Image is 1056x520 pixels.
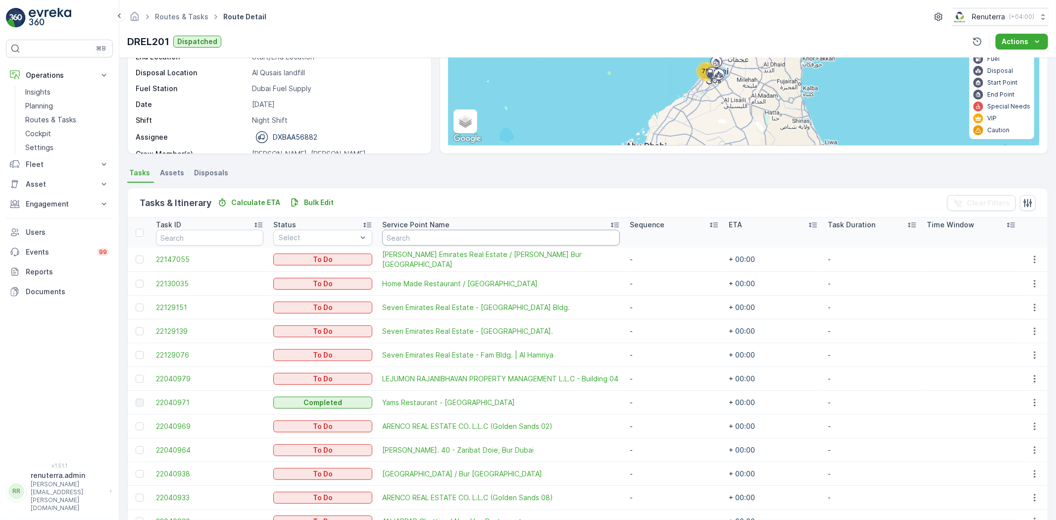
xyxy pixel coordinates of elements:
[156,421,263,431] a: 22040969
[160,168,184,178] span: Assets
[136,256,144,263] div: Toggle Row Selected
[6,282,113,302] a: Documents
[25,87,50,97] p: Insights
[382,493,620,503] span: ARENCO REAL ESTATE CO. L.L.C (Golden Sands 08)
[273,302,372,313] button: To Do
[156,493,263,503] a: 22040933
[625,296,724,319] td: -
[6,155,113,174] button: Fleet
[823,415,922,438] td: -
[382,398,620,408] a: Yams Restaurant - Karama
[136,470,144,478] div: Toggle Row Selected
[156,374,263,384] a: 22040979
[1009,13,1034,21] p: ( +04:00 )
[25,101,53,111] p: Planning
[156,469,263,479] a: 22040938
[729,220,742,230] p: ETA
[21,99,113,113] a: Planning
[625,391,724,415] td: -
[129,15,140,23] a: Homepage
[221,12,268,22] span: Route Detail
[156,445,263,455] a: 22040964
[273,492,372,504] button: To Do
[6,262,113,282] a: Reports
[1002,37,1028,47] p: Actions
[625,343,724,367] td: -
[823,319,922,343] td: -
[313,421,333,431] p: To Do
[313,279,333,289] p: To Do
[156,279,263,289] a: 22130035
[953,11,968,22] img: Screenshot_2024-07-26_at_13.33.01.png
[987,67,1013,75] p: Disposal
[823,486,922,510] td: -
[947,195,1016,211] button: Clear Filters
[972,12,1005,22] p: Renuterra
[136,304,144,312] div: Toggle Row Selected
[96,45,106,52] p: ⌘B
[213,197,284,208] button: Calculate ETA
[967,198,1010,208] p: Clear Filters
[29,8,71,28] img: logo_light-DOdMpM7g.png
[625,486,724,510] td: -
[26,287,109,297] p: Documents
[313,350,333,360] p: To Do
[194,168,228,178] span: Disposals
[273,397,372,409] button: Completed
[136,115,248,125] p: Shift
[136,132,168,142] p: Assignee
[6,242,113,262] a: Events99
[724,319,823,343] td: + 00:00
[454,110,476,132] a: Layers
[136,327,144,335] div: Toggle Row Selected
[625,272,724,296] td: -
[823,462,922,486] td: -
[156,350,263,360] a: 22129076
[273,373,372,385] button: To Do
[252,68,421,78] p: Al Qusais landfill
[304,198,334,208] p: Bulk Edit
[136,68,248,78] p: Disposal Location
[382,279,620,289] span: Home Made Restaurant / [GEOGRAPHIC_DATA]
[26,159,93,169] p: Fleet
[26,267,109,277] p: Reports
[987,103,1030,110] p: Special Needs
[724,415,823,438] td: + 00:00
[136,494,144,502] div: Toggle Row Selected
[136,399,144,407] div: Toggle Row Selected
[625,438,724,462] td: -
[724,462,823,486] td: + 00:00
[382,398,620,408] span: Yams Restaurant - [GEOGRAPHIC_DATA]
[6,174,113,194] button: Asset
[273,325,372,337] button: To Do
[25,129,51,139] p: Cockpit
[26,227,109,237] p: Users
[724,391,823,415] td: + 00:00
[6,8,26,28] img: logo
[252,115,421,125] p: Night Shift
[136,422,144,430] div: Toggle Row Selected
[156,230,263,246] input: Search
[136,446,144,454] div: Toggle Row Selected
[156,303,263,312] a: 22129151
[382,250,620,269] a: Beena Emirates Real Estate / Al Raffa Bur Dubai
[136,351,144,359] div: Toggle Row Selected
[702,67,709,75] span: 78
[156,326,263,336] span: 22129139
[724,296,823,319] td: + 00:00
[140,196,211,210] p: Tasks & Itinerary
[382,230,620,246] input: Search
[451,132,484,145] a: Open this area in Google Maps (opens a new window)
[273,132,317,142] p: DXBAA56882
[127,34,169,49] p: DREL201
[155,12,208,21] a: Routes & Tasks
[382,350,620,360] a: Seven Emirates Real Estate - Fam Bldg. | Al Hamriya
[25,115,76,125] p: Routes & Tasks
[6,65,113,85] button: Operations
